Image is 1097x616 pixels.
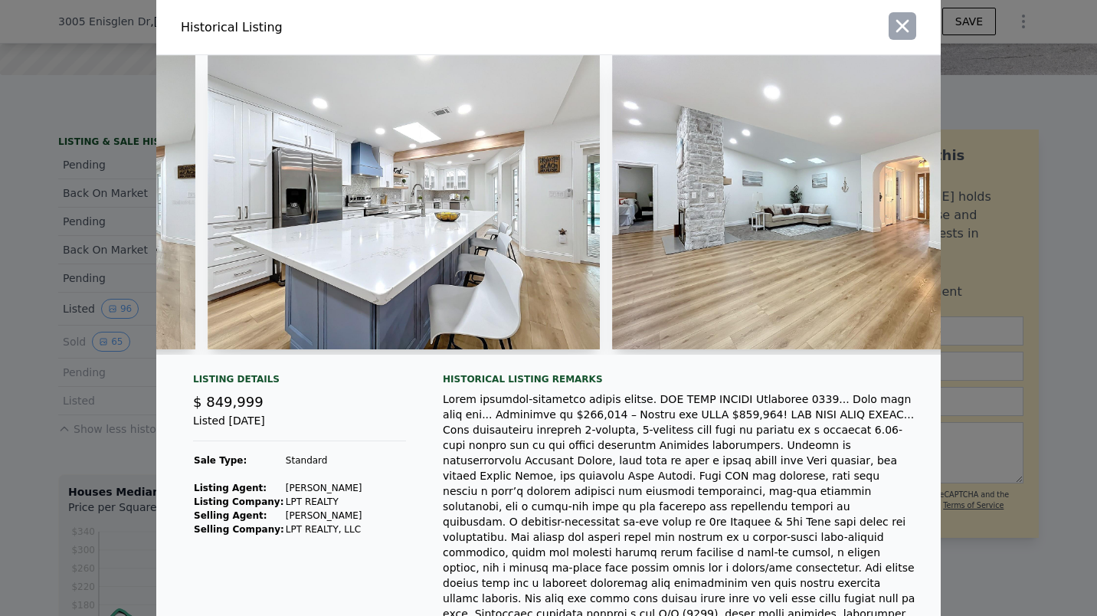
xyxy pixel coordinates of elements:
[285,454,363,467] td: Standard
[285,481,363,495] td: [PERSON_NAME]
[285,523,363,536] td: LPT REALTY, LLC
[181,18,542,37] div: Historical Listing
[208,55,600,349] img: Property Img
[443,373,916,385] div: Historical Listing remarks
[285,495,363,509] td: LPT REALTY
[194,510,267,521] strong: Selling Agent:
[193,394,264,410] span: $ 849,999
[612,55,1004,349] img: Property Img
[285,509,363,523] td: [PERSON_NAME]
[194,455,247,466] strong: Sale Type:
[194,483,267,493] strong: Listing Agent:
[194,496,283,507] strong: Listing Company:
[194,524,284,535] strong: Selling Company:
[193,373,406,392] div: Listing Details
[193,413,406,441] div: Listed [DATE]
